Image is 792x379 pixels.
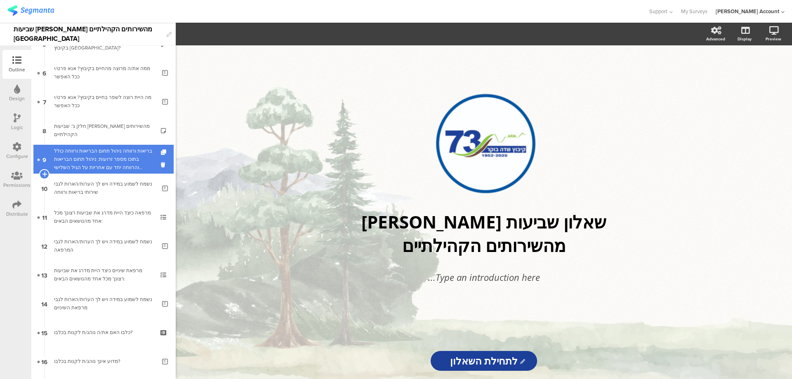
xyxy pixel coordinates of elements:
[54,147,153,172] div: בריאות ורווחה ניהול תחום הבריאות ורווחה כולל בתוכו מספר זרועות: ניהול תחום הבריאות והרווחה יחד עם...
[9,95,25,102] div: Design
[738,36,752,42] div: Display
[161,161,168,169] i: Delete
[6,153,28,160] div: Configure
[33,289,174,318] a: 14 נשמח לשמוע במידה ויש לך הערות/הארות לגבי מרפאת השיניים
[766,36,781,42] div: Preview
[42,155,46,164] span: 9
[33,318,174,347] a: 15 כלבו האם את/ה נוהג/ת לקנות בכלבו?
[54,357,156,365] div: מדוע אינך נוהג/ת לקנות בכלבו?
[54,266,153,283] div: מרפאת שיניים כיצד היית מדרג את שביעות רצונך מכל אחד מהנושאים הבאים:
[42,68,46,77] span: 6
[41,184,47,193] span: 10
[54,180,156,196] div: נשמח לשמוע במידה ויש לך הערות/הארות לגבי שירותי בריאות ורווחה
[33,231,174,260] a: 12 נשמח לשמוע במידה ויש לך הערות/הארות לגבי המרפאה
[331,210,636,257] p: שאלון שביעות [PERSON_NAME] מהשירותים הקהילתיים
[706,36,725,42] div: Advanced
[54,122,153,139] div: חלק ג': שביעות רצון מהשירותים הקהילתיים
[161,150,168,155] i: Duplicate
[54,295,156,312] div: נשמח לשמוע במידה ויש לך הערות/הארות לגבי מרפאת השיניים
[42,212,47,221] span: 11
[431,351,537,371] input: Start
[54,93,156,110] div: מה היית רוצה לשפר בחיים בקיבוץ? אנא פרט/י ככל האפשר
[14,23,163,45] div: שביעות [PERSON_NAME] מהשירותים הקהילתיים [GEOGRAPHIC_DATA]
[33,202,174,231] a: 11 מרפאה כיצד היית מדרג את שביעות רצונך מכל אחד מהנושאים הבאים:
[42,39,46,48] span: 5
[54,209,153,225] div: מרפאה כיצד היית מדרג את שביעות רצונך מכל אחד מהנושאים הבאים:
[6,210,28,218] div: Distribute
[42,126,46,135] span: 8
[33,58,174,87] a: 6 ממה את/ה מרוצה מהחיים בקיבוץ? אנא פרט/י ככל האפשר
[43,97,46,106] span: 7
[649,7,667,15] span: Support
[33,174,174,202] a: 10 נשמח לשמוע במידה ויש לך הערות/הארות לגבי שירותי בריאות ורווחה
[41,241,47,250] span: 12
[11,124,23,131] div: Logic
[41,299,47,308] span: 14
[33,87,174,116] a: 7 מה היית רוצה לשפר בחיים בקיבוץ? אנא פרט/י ככל האפשר
[33,116,174,145] a: 8 חלק ג': שביעות [PERSON_NAME] מהשירותים הקהילתיים
[33,347,174,376] a: 16 מדוע אינך נוהג/ת לקנות בכלבו?
[3,181,31,189] div: Permissions
[339,271,628,284] div: Type an introduction here...
[33,145,174,174] a: 9 בריאות ורווחה ניהול תחום הבריאות ורווחה כולל בתוכו מספר זרועות: ניהול תחום הבריאות והרווחה יחד ...
[716,7,779,15] div: [PERSON_NAME] Account
[54,328,153,337] div: כלבו האם את/ה נוהג/ת לקנות בכלבו?
[33,260,174,289] a: 13 מרפאת שיניים כיצד היית מדרג את שביעות רצונך מכל אחד מהנושאים הבאים:
[41,328,47,337] span: 15
[9,66,25,73] div: Outline
[41,357,47,366] span: 16
[54,238,156,254] div: נשמח לשמוע במידה ויש לך הערות/הארות לגבי המרפאה
[54,64,156,81] div: ממה את/ה מרוצה מהחיים בקיבוץ? אנא פרט/י ככל האפשר
[7,5,54,16] img: segmanta logo
[41,270,47,279] span: 13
